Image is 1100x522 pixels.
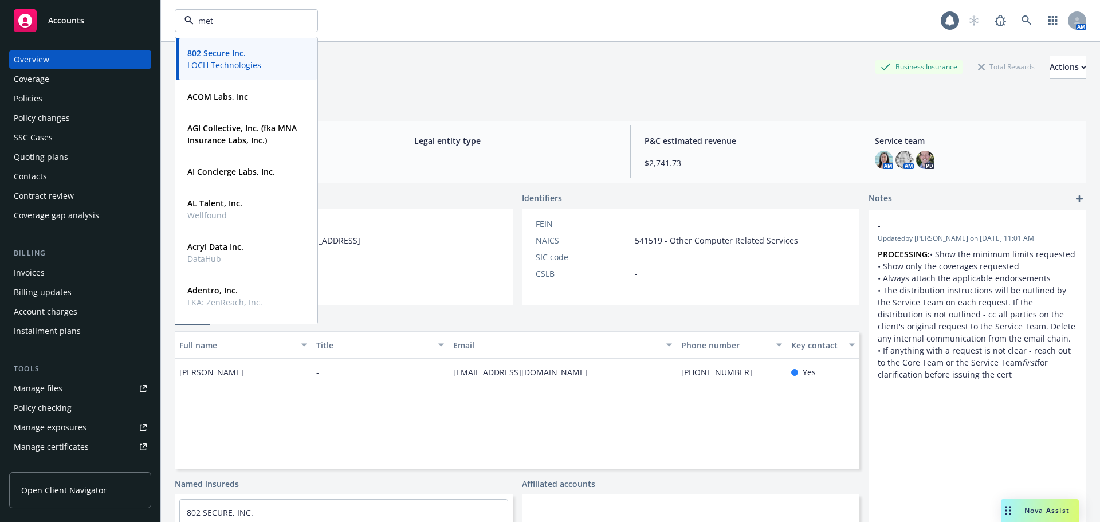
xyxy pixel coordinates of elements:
[14,109,70,127] div: Policy changes
[536,218,630,230] div: FEIN
[536,251,630,263] div: SIC code
[453,339,659,351] div: Email
[878,233,1077,244] span: Updated by [PERSON_NAME] on [DATE] 11:01 AM
[791,339,842,351] div: Key contact
[1050,56,1086,79] button: Actions
[14,264,45,282] div: Invoices
[9,322,151,340] a: Installment plans
[187,209,242,221] span: Wellfound
[878,219,1047,231] span: -
[9,109,151,127] a: Policy changes
[9,418,151,437] a: Manage exposures
[1042,9,1064,32] a: Switch app
[9,89,151,108] a: Policies
[414,135,616,147] span: Legal entity type
[9,283,151,301] a: Billing updates
[312,331,449,359] button: Title
[681,339,769,351] div: Phone number
[916,151,934,169] img: photo
[14,303,77,321] div: Account charges
[1022,357,1037,368] em: first
[14,379,62,398] div: Manage files
[1001,499,1079,522] button: Nova Assist
[175,331,312,359] button: Full name
[316,366,319,378] span: -
[179,339,294,351] div: Full name
[14,167,47,186] div: Contacts
[14,457,72,476] div: Manage claims
[9,438,151,456] a: Manage certificates
[288,234,360,246] span: [STREET_ADDRESS]
[9,379,151,398] a: Manage files
[645,135,847,147] span: P&C estimated revenue
[1001,499,1015,522] div: Drag to move
[187,198,242,209] strong: AL Talent, Inc.
[878,249,930,260] strong: PROCESSING:
[875,135,1077,147] span: Service team
[9,248,151,259] div: Billing
[414,157,616,169] span: -
[14,89,42,108] div: Policies
[187,59,261,71] span: LOCH Technologies
[449,331,677,359] button: Email
[962,9,985,32] a: Start snowing
[878,248,1077,380] p: • Show the minimum limits requested • Show only the coverages requested • Always attach the appli...
[9,457,151,476] a: Manage claims
[635,251,638,263] span: -
[522,478,595,490] a: Affiliated accounts
[14,206,99,225] div: Coverage gap analysis
[187,296,262,308] span: FKA: ZenReach, Inc.
[1072,192,1086,206] a: add
[187,241,243,252] strong: Acryl Data Inc.
[187,507,253,518] a: 802 SECURE, INC.
[989,9,1012,32] a: Report a Bug
[179,366,243,378] span: [PERSON_NAME]
[9,5,151,37] a: Accounts
[9,167,151,186] a: Contacts
[9,399,151,417] a: Policy checking
[875,151,893,169] img: photo
[875,60,963,74] div: Business Insurance
[14,283,72,301] div: Billing updates
[9,50,151,69] a: Overview
[14,70,49,88] div: Coverage
[9,206,151,225] a: Coverage gap analysis
[194,15,294,27] input: Filter by keyword
[187,285,238,296] strong: Adentro, Inc.
[9,187,151,205] a: Contract review
[14,438,89,456] div: Manage certificates
[187,123,297,146] strong: AGI Collective, Inc. (fka MNA Insurance Labs, Inc.)
[9,148,151,166] a: Quoting plans
[869,192,892,206] span: Notes
[316,339,431,351] div: Title
[187,48,246,58] strong: 802 Secure Inc.
[681,367,761,378] a: [PHONE_NUMBER]
[14,128,53,147] div: SSC Cases
[787,331,859,359] button: Key contact
[972,60,1040,74] div: Total Rewards
[187,166,275,177] strong: AI Concierge Labs, Inc.
[1015,9,1038,32] a: Search
[14,187,74,205] div: Contract review
[522,192,562,204] span: Identifiers
[187,253,243,265] span: DataHub
[1024,505,1070,515] span: Nova Assist
[14,418,87,437] div: Manage exposures
[175,478,239,490] a: Named insureds
[14,322,81,340] div: Installment plans
[9,363,151,375] div: Tools
[536,268,630,280] div: CSLB
[48,16,84,25] span: Accounts
[187,91,248,102] strong: ACOM Labs, Inc
[14,148,68,166] div: Quoting plans
[677,331,786,359] button: Phone number
[645,157,847,169] span: $2,741.73
[9,264,151,282] a: Invoices
[895,151,914,169] img: photo
[14,50,49,69] div: Overview
[635,268,638,280] span: -
[536,234,630,246] div: NAICS
[635,218,638,230] span: -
